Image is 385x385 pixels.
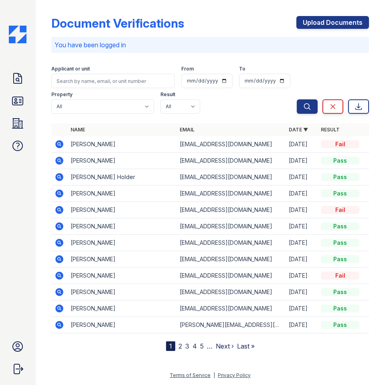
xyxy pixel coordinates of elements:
[71,127,85,133] a: Name
[321,173,359,181] div: Pass
[67,185,176,202] td: [PERSON_NAME]
[67,169,176,185] td: [PERSON_NAME] Holder
[176,169,286,185] td: [EMAIL_ADDRESS][DOMAIN_NAME]
[286,136,318,153] td: [DATE]
[67,317,176,333] td: [PERSON_NAME]
[321,272,359,280] div: Fail
[67,268,176,284] td: [PERSON_NAME]
[216,342,234,350] a: Next ›
[286,185,318,202] td: [DATE]
[321,255,359,263] div: Pass
[166,341,175,351] div: 1
[67,284,176,300] td: [PERSON_NAME]
[67,153,176,169] td: [PERSON_NAME]
[67,235,176,251] td: [PERSON_NAME]
[321,239,359,247] div: Pass
[286,300,318,317] td: [DATE]
[321,127,340,133] a: Result
[286,235,318,251] td: [DATE]
[321,288,359,296] div: Pass
[181,66,194,72] label: From
[286,169,318,185] td: [DATE]
[67,218,176,235] td: [PERSON_NAME]
[51,16,184,30] div: Document Verifications
[9,26,26,43] img: CE_Icon_Blue-c292c112584629df590d857e76928e9f676e5b41ef8f769ba2f05ee15b207248.png
[200,342,204,350] a: 5
[192,342,197,350] a: 4
[176,284,286,300] td: [EMAIL_ADDRESS][DOMAIN_NAME]
[67,251,176,268] td: [PERSON_NAME]
[160,91,175,98] label: Result
[218,372,251,378] a: Privacy Policy
[176,218,286,235] td: [EMAIL_ADDRESS][DOMAIN_NAME]
[321,206,359,214] div: Fail
[286,218,318,235] td: [DATE]
[321,157,359,165] div: Pass
[213,372,215,378] div: |
[180,127,195,133] a: Email
[67,136,176,153] td: [PERSON_NAME]
[239,66,245,72] label: To
[170,372,211,378] a: Terms of Service
[51,66,90,72] label: Applicant or unit
[178,342,182,350] a: 2
[296,16,369,29] a: Upload Documents
[321,189,359,198] div: Pass
[321,140,359,148] div: Fail
[176,300,286,317] td: [EMAIL_ADDRESS][DOMAIN_NAME]
[55,40,366,50] p: You have been logged in
[321,304,359,312] div: Pass
[321,222,359,230] div: Pass
[207,341,213,351] span: …
[51,74,175,88] input: Search by name, email, or unit number
[286,317,318,333] td: [DATE]
[286,251,318,268] td: [DATE]
[176,153,286,169] td: [EMAIL_ADDRESS][DOMAIN_NAME]
[237,342,255,350] a: Last »
[67,300,176,317] td: [PERSON_NAME]
[289,127,308,133] a: Date ▼
[67,202,176,218] td: [PERSON_NAME]
[286,284,318,300] td: [DATE]
[286,268,318,284] td: [DATE]
[176,136,286,153] td: [EMAIL_ADDRESS][DOMAIN_NAME]
[176,235,286,251] td: [EMAIL_ADDRESS][DOMAIN_NAME]
[176,268,286,284] td: [EMAIL_ADDRESS][DOMAIN_NAME]
[286,153,318,169] td: [DATE]
[321,321,359,329] div: Pass
[286,202,318,218] td: [DATE]
[176,185,286,202] td: [EMAIL_ADDRESS][DOMAIN_NAME]
[176,202,286,218] td: [EMAIL_ADDRESS][DOMAIN_NAME]
[176,251,286,268] td: [EMAIL_ADDRESS][DOMAIN_NAME]
[51,91,73,98] label: Property
[185,342,189,350] a: 3
[176,317,286,333] td: [PERSON_NAME][EMAIL_ADDRESS][PERSON_NAME][DOMAIN_NAME]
